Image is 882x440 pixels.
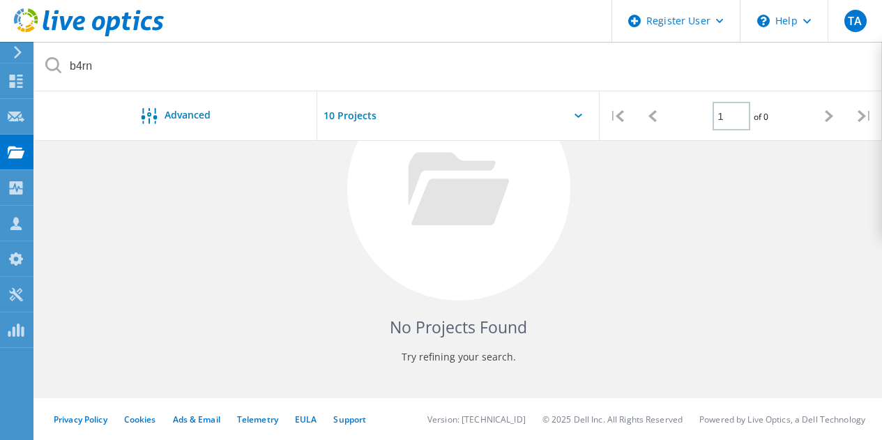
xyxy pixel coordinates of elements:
[173,414,220,425] a: Ads & Email
[14,29,164,39] a: Live Optics Dashboard
[846,91,882,141] div: |
[600,91,635,141] div: |
[295,414,317,425] a: EULA
[54,414,107,425] a: Privacy Policy
[427,414,526,425] li: Version: [TECHNICAL_ID]
[542,414,683,425] li: © 2025 Dell Inc. All Rights Reserved
[848,15,862,26] span: TA
[699,414,865,425] li: Powered by Live Optics, a Dell Technology
[237,414,278,425] a: Telemetry
[757,15,770,27] svg: \n
[333,414,366,425] a: Support
[63,316,854,339] h4: No Projects Found
[754,111,768,123] span: of 0
[63,346,854,368] p: Try refining your search.
[165,110,211,120] span: Advanced
[124,414,156,425] a: Cookies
